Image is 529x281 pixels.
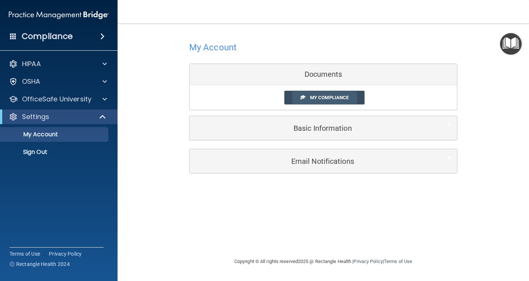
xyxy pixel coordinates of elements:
[22,112,49,121] p: Settings
[22,31,73,42] h4: Compliance
[492,230,520,258] iframe: Drift Widget Chat Controller
[49,250,82,257] a: Privacy Policy
[9,95,107,104] a: OfficeSafe University
[189,43,237,52] h4: My Account
[9,112,107,121] a: Settings
[500,33,522,55] button: Open Resource Center
[9,77,107,86] a: OSHA
[9,60,107,68] a: HIPAA
[353,259,382,264] a: Privacy Policy
[195,153,451,169] a: Email Notifications
[22,60,41,68] p: HIPAA
[22,95,91,104] p: OfficeSafe University
[189,250,457,273] div: Copyright © All rights reserved 2025 @ Rectangle Health | |
[195,120,451,136] a: Basic Information
[10,260,70,268] span: Ⓒ Rectangle Health 2024
[5,131,105,138] p: My Account
[22,77,40,86] p: OSHA
[5,148,105,156] p: Sign Out
[195,157,429,165] h5: Email Notifications
[10,250,40,257] a: Terms of Use
[310,95,349,100] span: My Compliance
[384,259,412,264] a: Terms of Use
[9,8,109,22] img: PMB logo
[195,124,429,132] h5: Basic Information
[190,64,457,85] div: Documents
